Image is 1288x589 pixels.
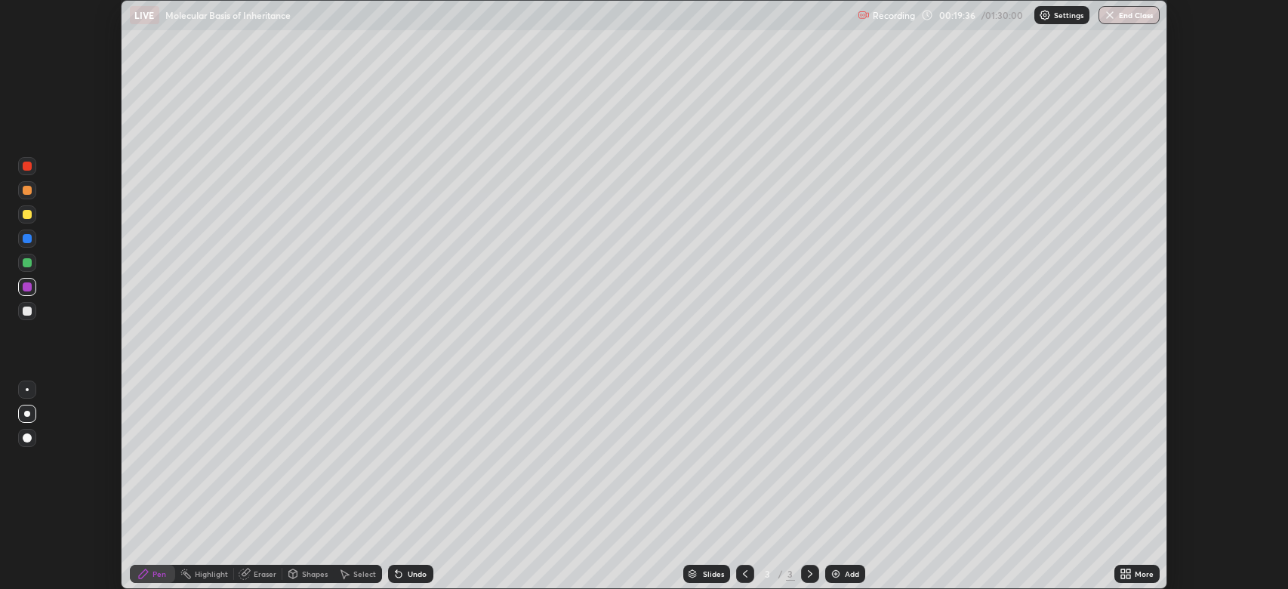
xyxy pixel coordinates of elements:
div: More [1135,570,1154,578]
p: Molecular Basis of Inheritance [165,9,291,21]
div: Shapes [302,570,328,578]
p: Settings [1054,11,1083,19]
button: End Class [1098,6,1160,24]
div: Undo [408,570,427,578]
div: Add [845,570,859,578]
img: class-settings-icons [1039,9,1051,21]
img: add-slide-button [830,568,842,580]
img: recording.375f2c34.svg [858,9,870,21]
p: Recording [873,10,915,21]
div: 3 [760,569,775,578]
div: Pen [153,570,166,578]
p: LIVE [134,9,155,21]
div: / [778,569,783,578]
div: Highlight [195,570,228,578]
img: end-class-cross [1104,9,1116,21]
div: Select [353,570,376,578]
div: Slides [703,570,724,578]
div: Eraser [254,570,276,578]
div: 3 [786,567,795,581]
